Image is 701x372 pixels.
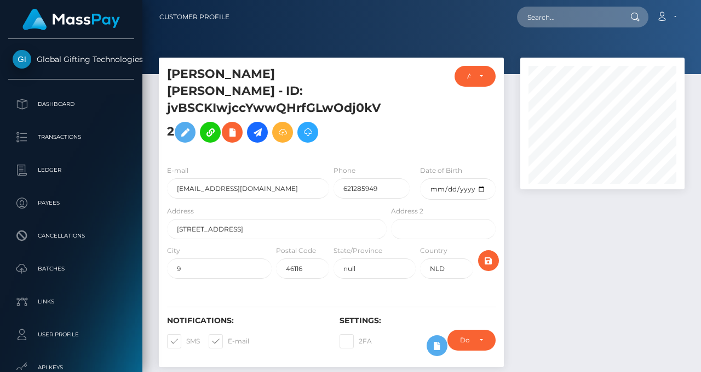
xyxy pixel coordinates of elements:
[8,123,134,151] a: Transactions
[467,72,470,81] div: ACTIVE
[420,166,462,176] label: Date of Birth
[276,246,316,256] label: Postal Code
[455,66,496,87] button: ACTIVE
[334,246,382,256] label: State/Province
[8,54,134,64] span: Global Gifting Technologies Inc
[8,321,134,348] a: User Profile
[13,326,130,343] p: User Profile
[340,316,496,325] h6: Settings:
[334,166,355,176] label: Phone
[167,66,381,148] h5: [PERSON_NAME] [PERSON_NAME] - ID: jvBSCKIwjccYwwQHrfGLwOdj0kV2
[167,166,188,176] label: E-mail
[13,228,130,244] p: Cancellations
[517,7,620,27] input: Search...
[13,96,130,112] p: Dashboard
[8,288,134,315] a: Links
[13,261,130,277] p: Batches
[247,122,268,143] a: Initiate Payout
[8,189,134,217] a: Payees
[167,316,323,325] h6: Notifications:
[340,334,372,348] label: 2FA
[8,156,134,184] a: Ledger
[209,334,249,348] label: E-mail
[460,336,470,345] div: Do not require
[13,129,130,145] p: Transactions
[167,246,180,256] label: City
[13,294,130,310] p: Links
[13,162,130,178] p: Ledger
[167,334,200,348] label: SMS
[8,222,134,250] a: Cancellations
[13,50,31,69] img: Global Gifting Technologies Inc
[8,91,134,118] a: Dashboard
[159,5,229,29] a: Customer Profile
[22,9,120,30] img: MassPay Logo
[420,246,447,256] label: Country
[8,255,134,283] a: Batches
[13,195,130,211] p: Payees
[391,206,423,216] label: Address 2
[167,206,194,216] label: Address
[447,330,496,351] button: Do not require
